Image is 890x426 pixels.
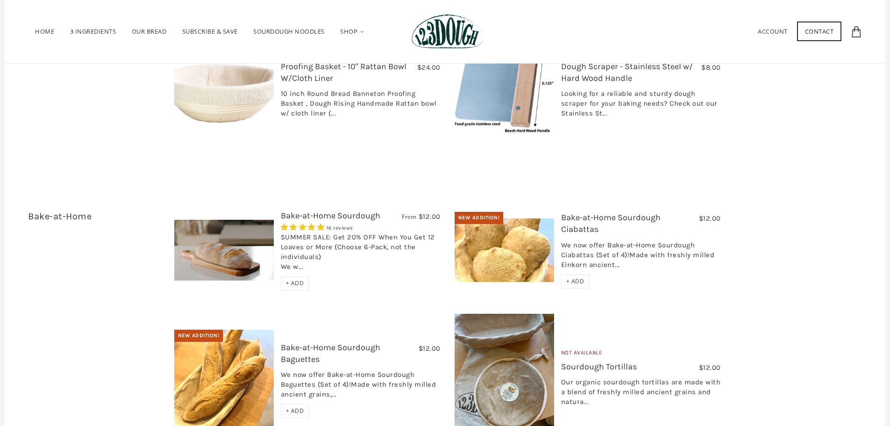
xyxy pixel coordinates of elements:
div: New Addition! [174,330,223,342]
div: + ADD [561,274,590,289]
div: Our organic sourdough tortillas are made with a blend of freshly milled ancient grains and natura... [561,377,721,412]
div: Looking for a reliable and sturdy dough scraper for your baking needs? Check out our Stainless St... [561,89,721,123]
a: Bake-at-Home Sourdough Ciabattas [561,212,661,234]
div: + ADD [281,276,309,290]
h3: 4 items [28,210,167,237]
span: $12.00 [419,212,441,221]
span: + ADD [286,279,304,287]
a: Bake-at-Home Sourdough Baguettes [281,342,380,364]
div: New Addition! [455,212,504,224]
span: Our Bread [132,27,167,36]
span: SOURDOUGH NOODLES [253,27,325,36]
span: $12.00 [699,363,721,372]
span: Subscribe & Save [182,27,238,36]
span: Shop [340,27,357,36]
div: 10 inch Round Bread Banneton Proofing Basket , Dough Rising Handmade Rattan bowl w/ cloth liner (... [281,89,441,123]
a: Our Bread [125,14,174,49]
span: From [402,213,416,221]
span: 4.75 stars [281,223,327,231]
span: $24.00 [417,63,441,72]
div: + ADD [281,404,309,418]
a: Account [758,27,788,36]
a: Bake-at-Home [28,211,92,222]
a: Proofing Basket - 10" Rattan Bowl W/Cloth Liner [281,61,406,83]
img: Dough Scraper - Stainless Steel w/ Hard Wood Handle [455,36,554,135]
span: Home [35,27,54,36]
div: SUMMER SALE: Get 20% OFF When You Get 12 Loaves or More (Choose 6-Pack, not the individuals) We w... [281,232,441,276]
span: 16 reviews [327,225,353,231]
a: Contact [797,22,842,41]
a: Home [28,14,61,49]
span: 3 Ingredients [70,27,116,36]
span: $8.00 [701,63,721,72]
a: Dough Scraper - Stainless Steel w/ Hard Wood Handle [561,61,693,83]
img: Bake-at-Home Sourdough [174,220,274,280]
span: $12.00 [699,214,721,223]
a: Sourdough Tortillas [561,361,637,372]
img: Bake-at-Home Sourdough Ciabattas [455,218,554,282]
div: We now offer Bake-at-Home Sourdough Ciabattas (Set of 4)!Made with freshly milled Einkorn ancient... [561,240,721,274]
a: Subscribe & Save [175,14,245,49]
a: Shop [333,14,372,49]
nav: Primary [28,14,372,49]
div: Not Available [561,348,721,361]
span: + ADD [286,407,304,415]
a: 3 Ingredients [63,14,123,49]
a: Bake-at-Home Sourdough [281,210,380,221]
span: $12.00 [419,344,441,353]
img: 123Dough Bakery [412,14,483,49]
a: SOURDOUGH NOODLES [246,14,332,49]
img: Proofing Basket - 10" Rattan Bowl W/Cloth Liner [174,36,274,135]
div: We now offer Bake-at-Home Sourdough Baguettes (Set of 4)!Made with freshly milled ancient grains,... [281,370,441,404]
span: + ADD [566,277,584,285]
